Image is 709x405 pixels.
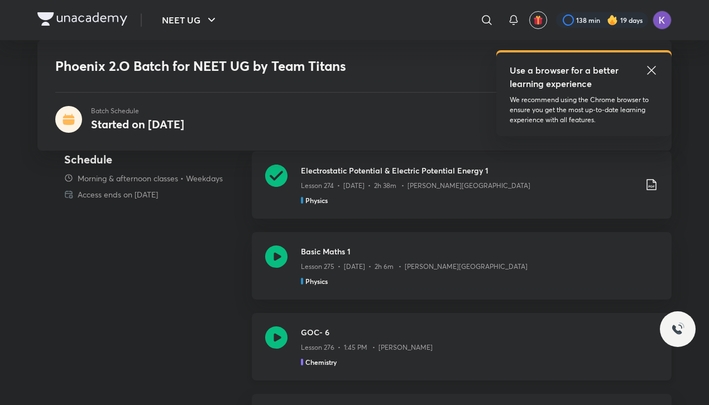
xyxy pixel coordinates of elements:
h3: GOC- 6 [301,326,658,338]
button: avatar [529,11,547,29]
h1: Phoenix 2.O Batch for NEET UG by Team Titans [55,58,492,74]
img: streak [607,15,618,26]
h4: Started on [DATE] [91,117,184,132]
p: Access ends on [DATE] [78,189,158,200]
a: Basic Maths 1Lesson 275 • [DATE] • 2h 6m • [PERSON_NAME][GEOGRAPHIC_DATA]Physics [252,232,672,313]
h3: Basic Maths 1 [301,245,658,257]
a: Company Logo [37,12,127,28]
h4: Schedule [64,151,243,168]
a: GOC- 6Lesson 276 • 1:45 PM • [PERSON_NAME]Chemistry [252,313,672,394]
h5: Chemistry [305,357,337,367]
p: Batch Schedule [91,106,184,116]
img: avatar [533,15,543,25]
h3: Electrostatic Potential & Electric Potential Energy 1 [301,165,636,176]
h5: Physics [305,276,328,286]
p: Lesson 274 • [DATE] • 2h 38m • [PERSON_NAME][GEOGRAPHIC_DATA] [301,181,530,191]
p: Lesson 275 • [DATE] • 2h 6m • [PERSON_NAME][GEOGRAPHIC_DATA] [301,262,528,272]
img: Koyna Rana [653,11,672,30]
h5: Use a browser for a better learning experience [510,64,621,90]
a: Electrostatic Potential & Electric Potential Energy 1Lesson 274 • [DATE] • 2h 38m • [PERSON_NAME]... [252,151,672,232]
p: We recommend using the Chrome browser to ensure you get the most up-to-date learning experience w... [510,95,658,125]
button: NEET UG [155,9,225,31]
img: ttu [671,322,684,336]
h5: Physics [305,195,328,205]
p: Morning & afternoon classes • Weekdays [78,172,223,184]
p: Lesson 276 • 1:45 PM • [PERSON_NAME] [301,343,433,353]
img: Company Logo [37,12,127,26]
